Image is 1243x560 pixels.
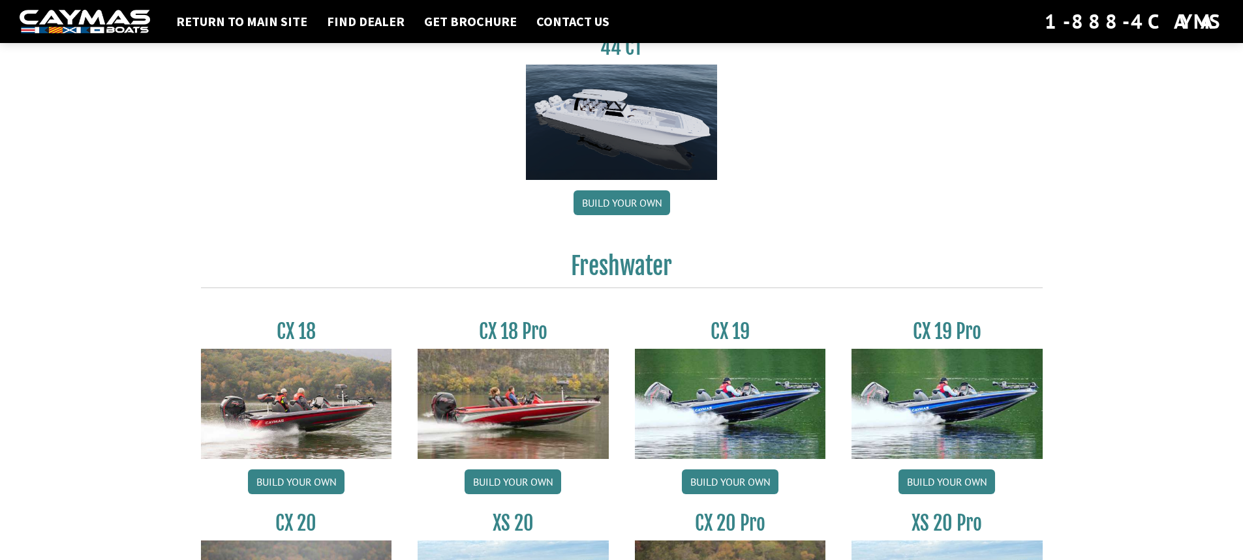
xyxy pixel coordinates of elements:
img: white-logo-c9c8dbefe5ff5ceceb0f0178aa75bf4bb51f6bca0971e226c86eb53dfe498488.png [20,10,150,34]
img: CX19_thumbnail.jpg [852,349,1043,458]
a: Build your own [465,469,561,494]
a: Build your own [682,469,778,494]
h3: CX 19 Pro [852,319,1043,344]
h3: XS 20 Pro [852,511,1043,535]
a: Contact Us [530,13,616,30]
a: Get Brochure [418,13,523,30]
a: Build your own [898,469,995,494]
h3: CX 20 Pro [635,511,826,535]
h3: CX 18 Pro [418,319,609,344]
h3: 44 CT [526,35,717,59]
a: Build your own [248,469,345,494]
img: CX19_thumbnail.jpg [635,349,826,458]
img: CX-18S_thumbnail.jpg [201,349,392,458]
h3: CX 20 [201,511,392,535]
img: CX-18SS_thumbnail.jpg [418,349,609,458]
a: Return to main site [170,13,314,30]
h3: CX 19 [635,319,826,344]
img: 44ct_background.png [526,65,717,181]
a: Find Dealer [320,13,411,30]
h2: Freshwater [201,252,1043,288]
h3: CX 18 [201,319,392,344]
div: 1-888-4CAYMAS [1045,7,1223,36]
h3: XS 20 [418,511,609,535]
a: Build your own [574,190,670,215]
